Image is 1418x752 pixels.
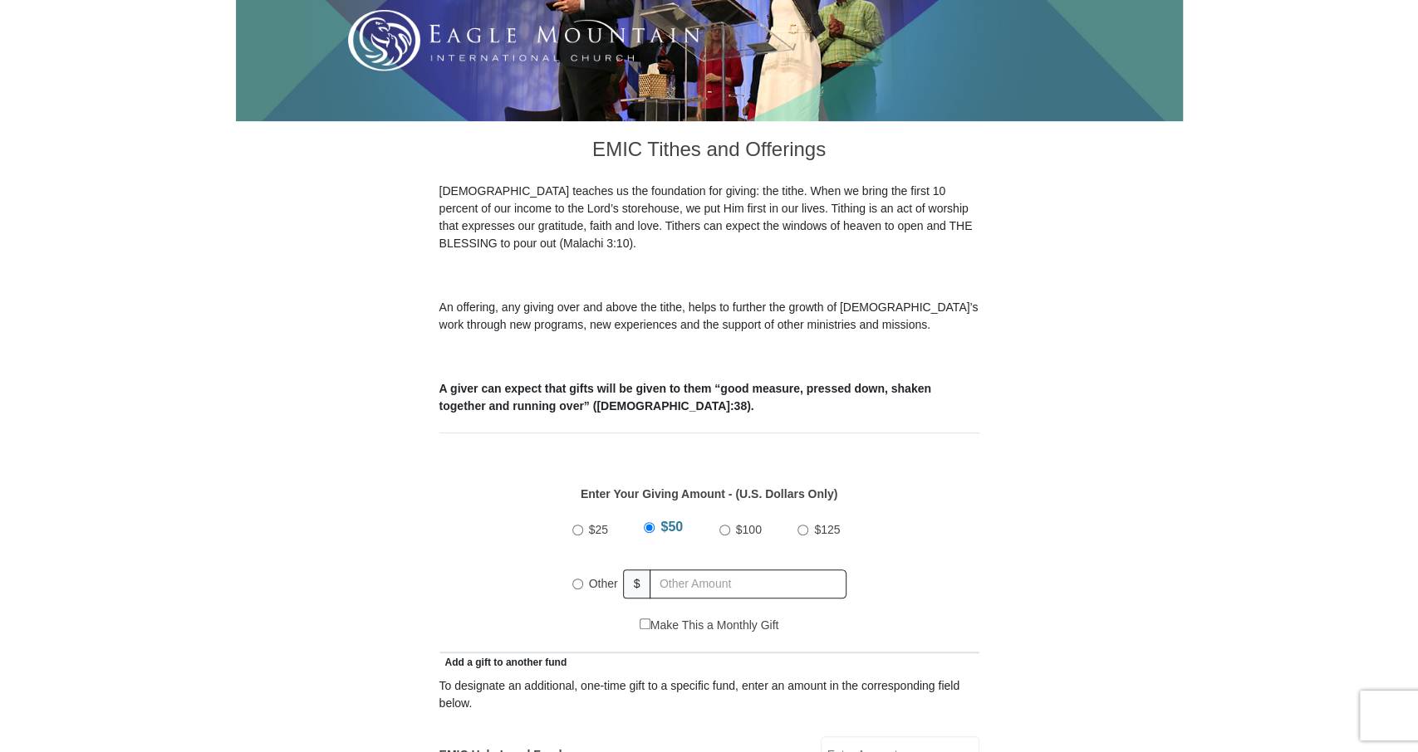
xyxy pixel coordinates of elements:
div: To designate an additional, one-time gift to a specific fund, enter an amount in the correspondin... [439,677,979,712]
span: $50 [660,520,683,534]
input: Make This a Monthly Gift [640,618,650,629]
span: Add a gift to another fund [439,657,567,668]
strong: Enter Your Giving Amount - (U.S. Dollars Only) [581,487,837,501]
span: $100 [736,523,762,536]
b: A giver can expect that gifts will be given to them “good measure, pressed down, shaken together ... [439,382,931,413]
span: $25 [589,523,608,536]
h3: EMIC Tithes and Offerings [439,121,979,183]
span: Other [589,577,618,590]
p: An offering, any giving over and above the tithe, helps to further the growth of [DEMOGRAPHIC_DAT... [439,299,979,334]
p: [DEMOGRAPHIC_DATA] teaches us the foundation for giving: the tithe. When we bring the first 10 pe... [439,183,979,252]
span: $125 [814,523,840,536]
label: Make This a Monthly Gift [640,617,779,634]
span: $ [623,569,651,598]
input: Other Amount [650,569,846,598]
